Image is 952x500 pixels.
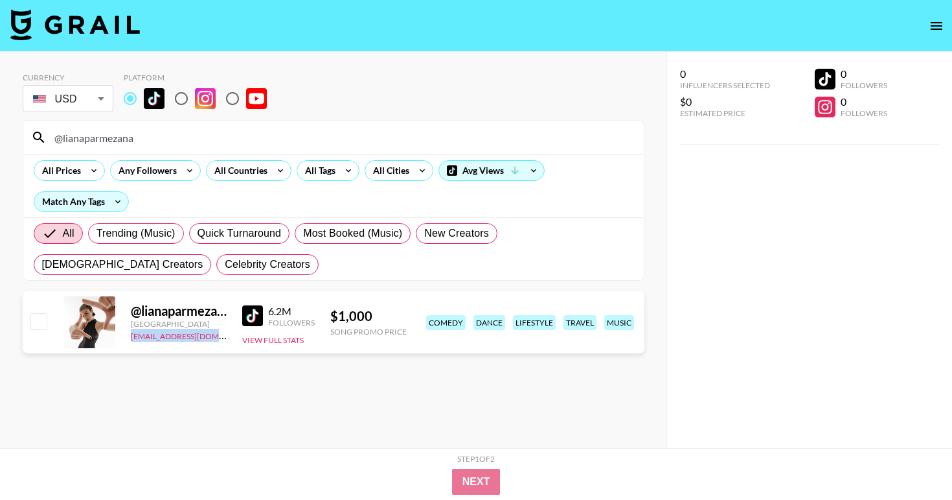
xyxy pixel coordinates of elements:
[96,226,176,241] span: Trending (Music)
[604,315,634,330] div: music
[680,80,770,90] div: Influencers Selected
[124,73,277,82] div: Platform
[841,108,887,118] div: Followers
[330,308,407,324] div: $ 1,000
[680,95,770,108] div: $0
[426,315,466,330] div: comedy
[563,315,596,330] div: travel
[131,319,227,329] div: [GEOGRAPHIC_DATA]
[144,88,164,109] img: TikTok
[680,108,770,118] div: Estimated Price
[131,329,261,341] a: [EMAIL_ADDRESS][DOMAIN_NAME]
[473,315,505,330] div: dance
[924,13,949,39] button: open drawer
[439,161,544,180] div: Avg Views
[513,315,556,330] div: lifestyle
[242,335,304,345] button: View Full Stats
[841,80,887,90] div: Followers
[457,454,495,464] div: Step 1 of 2
[63,226,74,241] span: All
[42,257,203,272] span: [DEMOGRAPHIC_DATA] Creators
[195,88,216,109] img: Instagram
[47,127,636,148] input: Search by User Name
[303,226,402,241] span: Most Booked (Music)
[34,192,128,211] div: Match Any Tags
[225,257,310,272] span: Celebrity Creators
[198,226,282,241] span: Quick Turnaround
[111,161,179,180] div: Any Followers
[330,327,407,337] div: Song Promo Price
[246,88,267,109] img: YouTube
[131,303,227,319] div: @ lianaparmezana
[297,161,338,180] div: All Tags
[841,95,887,108] div: 0
[10,9,140,40] img: Grail Talent
[242,305,263,326] img: TikTok
[680,67,770,80] div: 0
[25,88,111,110] div: USD
[887,435,936,484] iframe: Drift Widget Chat Controller
[365,161,412,180] div: All Cities
[34,161,84,180] div: All Prices
[841,67,887,80] div: 0
[268,305,315,318] div: 6.2M
[268,318,315,327] div: Followers
[207,161,270,180] div: All Countries
[452,469,501,495] button: Next
[23,73,113,82] div: Currency
[424,226,489,241] span: New Creators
